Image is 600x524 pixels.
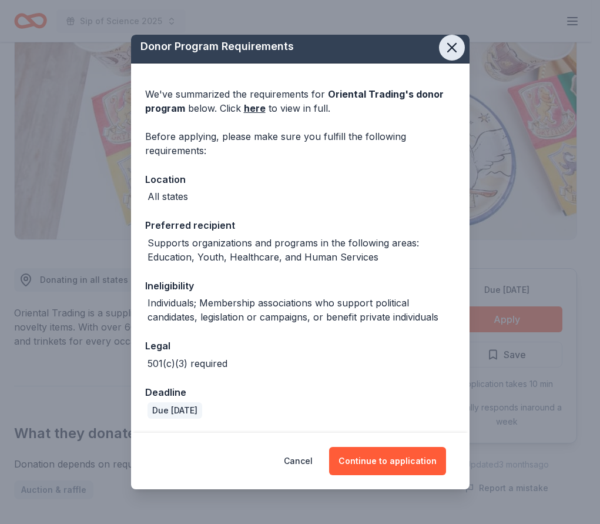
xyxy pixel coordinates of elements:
[148,356,227,371] div: 501(c)(3) required
[148,296,455,324] div: Individuals; Membership associations who support political candidates, legislation or campaigns, ...
[145,385,455,400] div: Deadline
[145,278,455,293] div: Ineligibility
[244,101,266,115] a: here
[145,338,455,353] div: Legal
[145,218,455,233] div: Preferred recipient
[284,447,313,475] button: Cancel
[131,30,470,64] div: Donor Program Requirements
[148,236,455,264] div: Supports organizations and programs in the following areas: Education, Youth, Healthcare, and Hum...
[145,87,455,115] div: We've summarized the requirements for below. Click to view in full.
[145,172,455,187] div: Location
[329,447,446,475] button: Continue to application
[145,129,455,158] div: Before applying, please make sure you fulfill the following requirements:
[148,402,202,419] div: Due [DATE]
[148,189,188,203] div: All states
